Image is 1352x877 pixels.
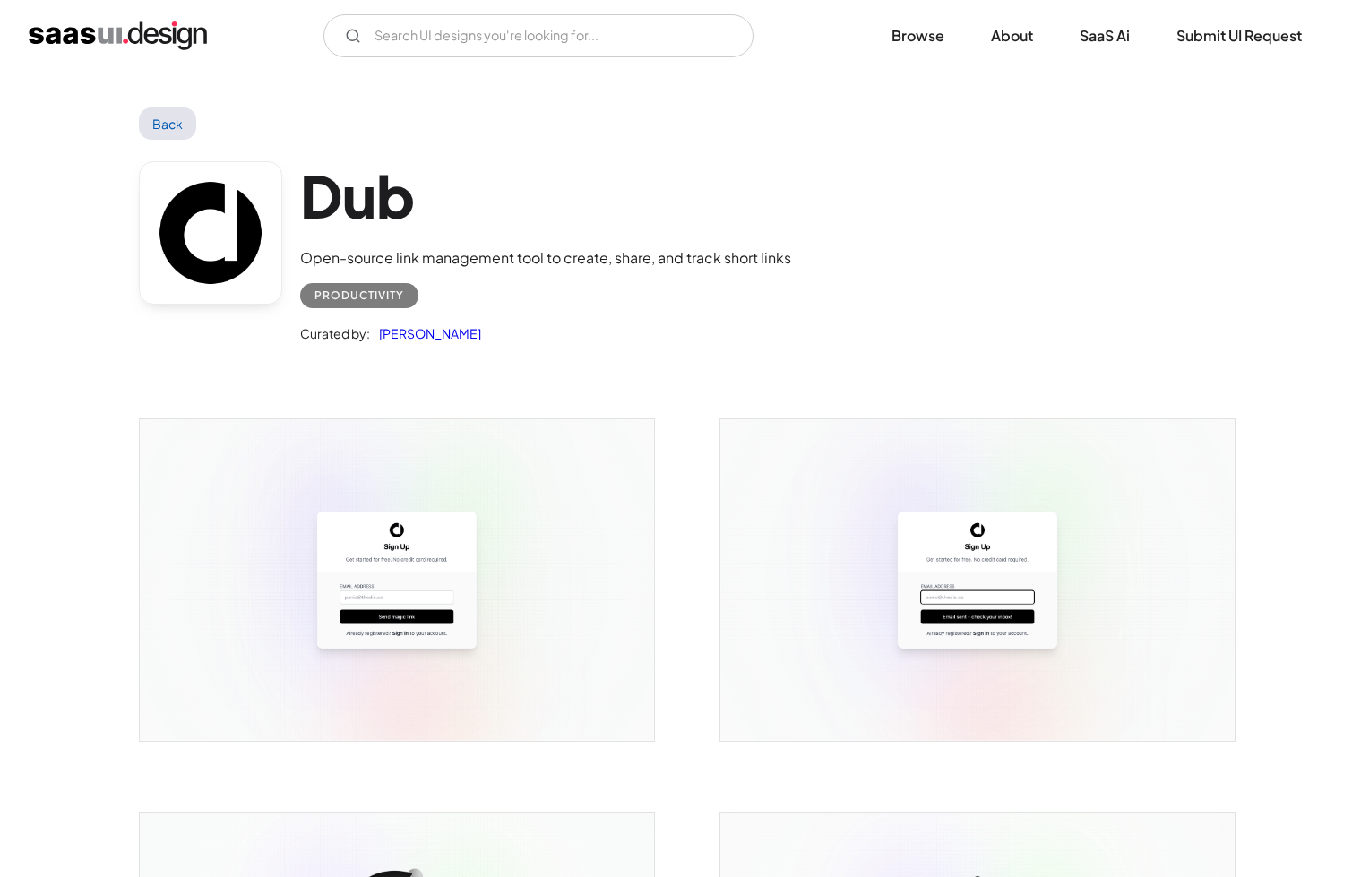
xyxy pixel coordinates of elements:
div: Productivity [314,285,404,306]
a: Back [139,107,197,140]
img: 6400859227271391e1fce840_Dub%20Signup%20Email%20Sent%20Screen.png [720,419,1235,741]
a: home [29,21,207,50]
a: open lightbox [720,419,1235,741]
form: Email Form [323,14,754,57]
div: Curated by: [300,322,370,344]
a: SaaS Ai [1058,16,1151,56]
h1: Dub [300,161,791,230]
a: open lightbox [140,419,654,741]
div: Open-source link management tool to create, share, and track short links [300,247,791,269]
a: About [969,16,1055,56]
img: 6400858cc6b9b6ecd6bb2afc_Dub%20Signup%20Screen.png [140,419,654,741]
a: Submit UI Request [1155,16,1323,56]
input: Search UI designs you're looking for... [323,14,754,57]
a: [PERSON_NAME] [370,322,481,344]
a: Browse [870,16,966,56]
